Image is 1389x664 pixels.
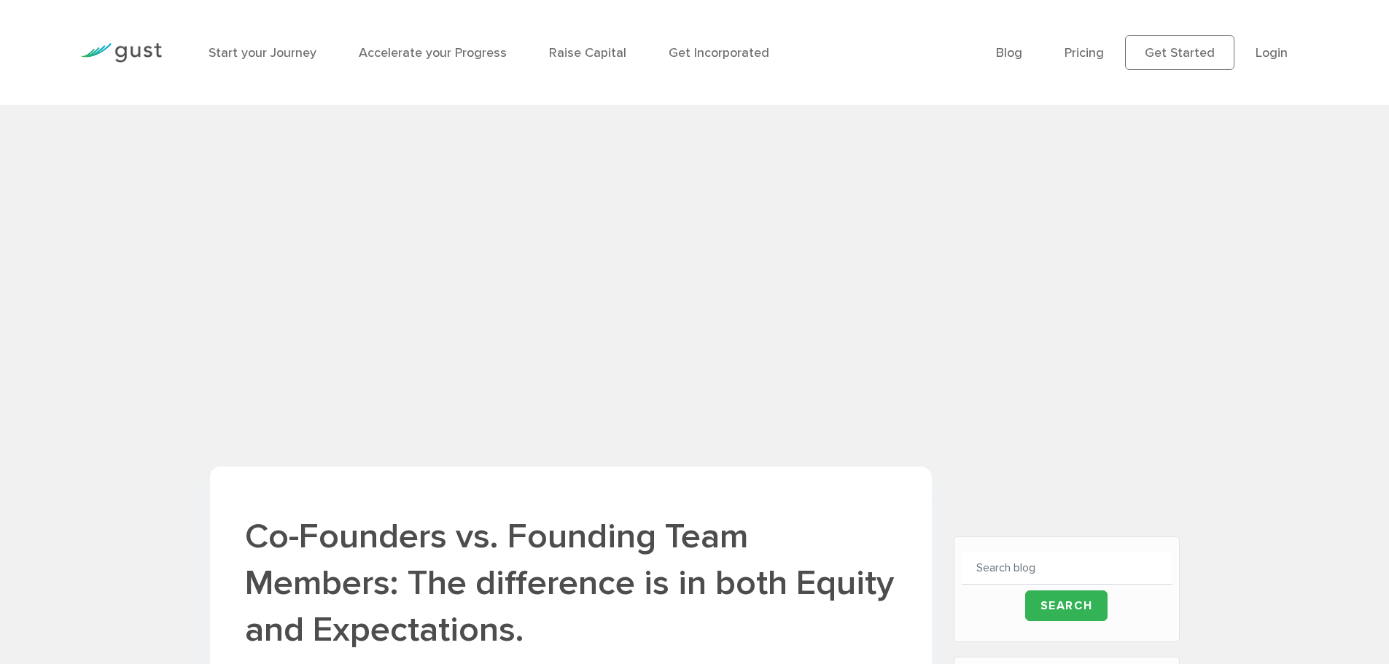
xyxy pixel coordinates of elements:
img: Gust Logo [80,43,162,63]
a: Accelerate your Progress [359,45,507,60]
a: Raise Capital [549,45,626,60]
a: Blog [996,45,1022,60]
a: Start your Journey [209,45,316,60]
input: Search blog [962,552,1172,585]
a: Get Incorporated [669,45,769,60]
input: Search [1025,590,1108,621]
h1: Co-Founders vs. Founding Team Members: The difference is in both Equity and Expectations. [245,513,897,652]
a: Login [1256,45,1288,60]
a: Pricing [1065,45,1104,60]
a: Get Started [1125,35,1234,70]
